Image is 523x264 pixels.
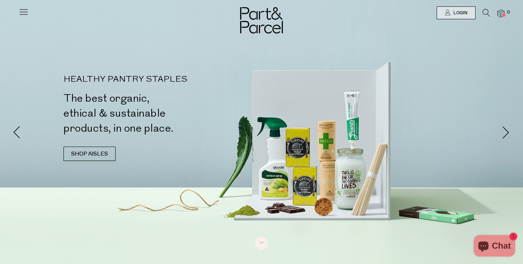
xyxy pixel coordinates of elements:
[472,235,517,258] inbox-online-store-chat: Shopify online store chat
[64,91,264,136] h2: The best organic, ethical & sustainable products, in one place.
[240,7,283,34] img: Part&Parcel
[452,10,467,16] span: Login
[505,9,512,16] span: 0
[497,10,504,17] a: 0
[437,6,476,19] a: Login
[64,75,264,84] p: HEALTHY PANTRY STAPLES
[64,147,116,161] a: SHOP AISLES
